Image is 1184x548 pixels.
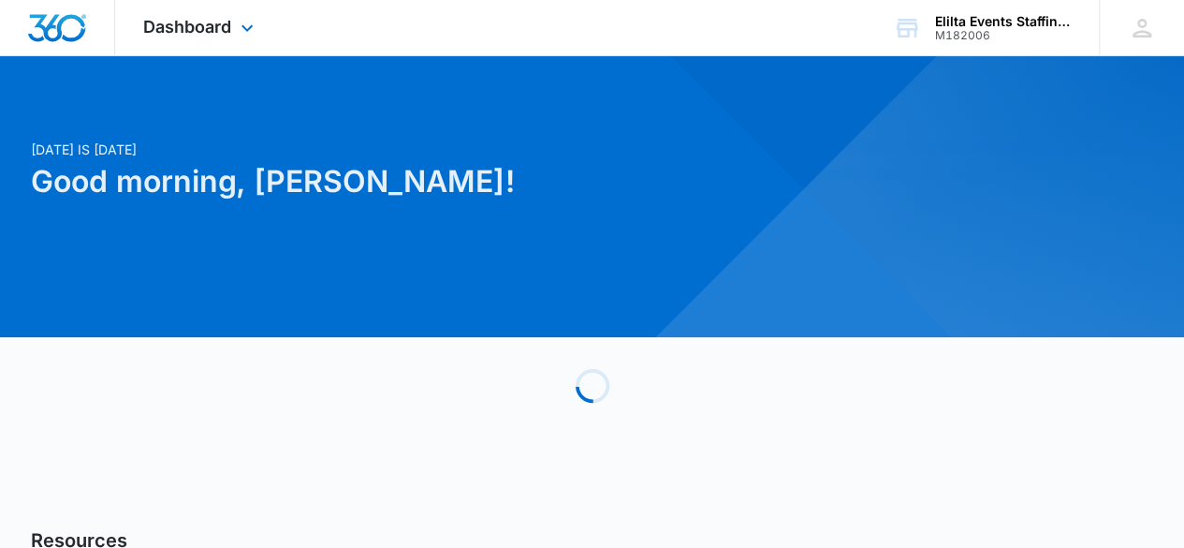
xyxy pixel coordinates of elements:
[31,159,772,204] h1: Good morning, [PERSON_NAME]!
[935,29,1072,42] div: account id
[143,17,231,37] span: Dashboard
[935,14,1072,29] div: account name
[31,140,772,159] p: [DATE] is [DATE]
